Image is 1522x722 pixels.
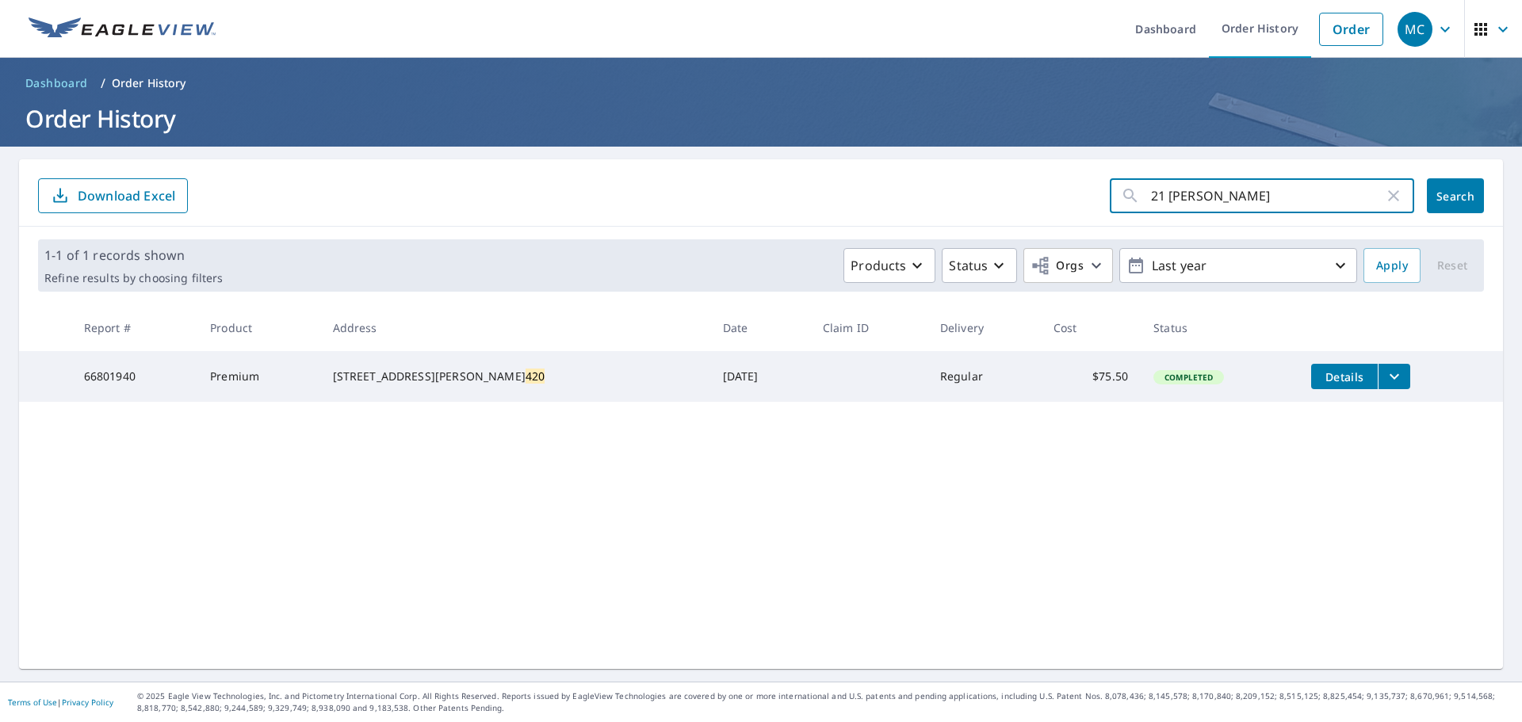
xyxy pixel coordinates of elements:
[44,271,223,285] p: Refine results by choosing filters
[843,248,935,283] button: Products
[8,697,57,708] a: Terms of Use
[62,697,113,708] a: Privacy Policy
[1319,13,1383,46] a: Order
[1311,364,1378,389] button: detailsBtn-66801940
[71,304,198,351] th: Report #
[810,304,927,351] th: Claim ID
[710,351,810,402] td: [DATE]
[1141,304,1298,351] th: Status
[112,75,186,91] p: Order History
[1119,248,1357,283] button: Last year
[927,351,1041,402] td: Regular
[333,369,698,384] div: [STREET_ADDRESS][PERSON_NAME]
[19,102,1503,135] h1: Order History
[1321,369,1368,384] span: Details
[19,71,94,96] a: Dashboard
[29,17,216,41] img: EV Logo
[71,351,198,402] td: 66801940
[320,304,710,351] th: Address
[1151,174,1384,218] input: Address, Report #, Claim ID, etc.
[1031,256,1084,276] span: Orgs
[78,187,175,204] p: Download Excel
[1041,304,1141,351] th: Cost
[1363,248,1421,283] button: Apply
[25,75,88,91] span: Dashboard
[8,697,113,707] p: |
[851,256,906,275] p: Products
[101,74,105,93] li: /
[927,304,1041,351] th: Delivery
[137,690,1514,714] p: © 2025 Eagle View Technologies, Inc. and Pictometry International Corp. All Rights Reserved. Repo...
[19,71,1503,96] nav: breadcrumb
[1440,189,1471,204] span: Search
[1378,364,1410,389] button: filesDropdownBtn-66801940
[1155,372,1222,383] span: Completed
[710,304,810,351] th: Date
[44,246,223,265] p: 1-1 of 1 records shown
[942,248,1017,283] button: Status
[526,369,545,384] mark: 420
[197,351,319,402] td: Premium
[38,178,188,213] button: Download Excel
[197,304,319,351] th: Product
[1398,12,1432,47] div: MC
[949,256,988,275] p: Status
[1145,252,1331,280] p: Last year
[1041,351,1141,402] td: $75.50
[1427,178,1484,213] button: Search
[1023,248,1113,283] button: Orgs
[1376,256,1408,276] span: Apply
